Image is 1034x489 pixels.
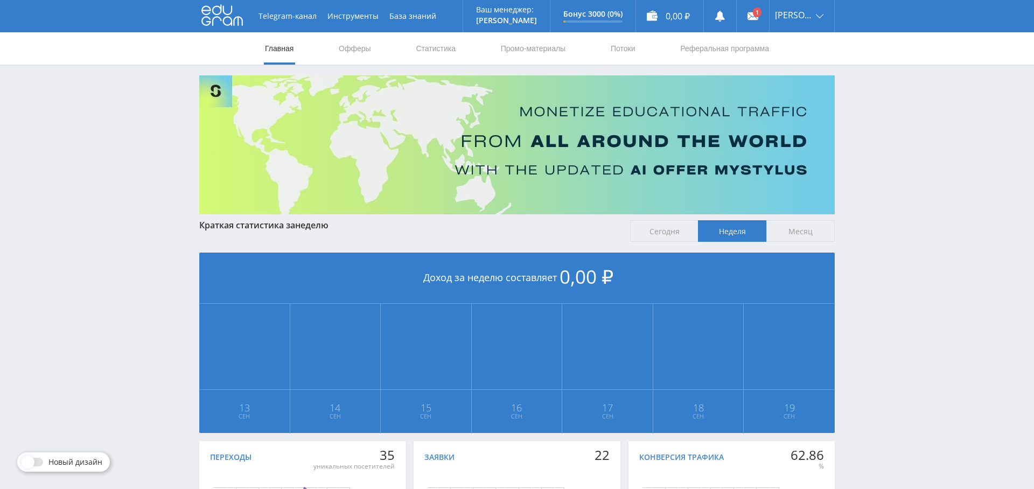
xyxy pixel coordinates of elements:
[476,5,537,14] p: Ваш менеджер:
[313,462,395,471] div: уникальных посетителей
[48,458,102,466] span: Новый дизайн
[415,32,457,65] a: Статистика
[775,11,813,19] span: [PERSON_NAME]
[295,219,329,231] span: неделю
[210,453,251,462] div: Переходы
[563,412,652,421] span: Сен
[630,220,698,242] span: Сегодня
[654,403,743,412] span: 18
[639,453,724,462] div: Конверсия трафика
[199,220,619,230] div: Краткая статистика за
[563,403,652,412] span: 17
[472,403,562,412] span: 16
[791,448,824,463] div: 62.86
[264,32,295,65] a: Главная
[500,32,567,65] a: Промо-материалы
[200,412,289,421] span: Сен
[381,403,471,412] span: 15
[313,448,395,463] div: 35
[291,403,380,412] span: 14
[199,75,835,214] img: Banner
[744,412,834,421] span: Сен
[338,32,372,65] a: Офферы
[654,412,743,421] span: Сен
[381,412,471,421] span: Сен
[560,264,613,289] span: 0,00 ₽
[200,403,289,412] span: 13
[766,220,835,242] span: Месяц
[679,32,770,65] a: Реферальная программа
[563,10,623,18] p: Бонус 3000 (0%)
[744,403,834,412] span: 19
[698,220,766,242] span: Неделя
[476,16,537,25] p: [PERSON_NAME]
[791,462,824,471] div: %
[291,412,380,421] span: Сен
[424,453,455,462] div: Заявки
[199,253,835,304] div: Доход за неделю составляет
[472,412,562,421] span: Сен
[610,32,637,65] a: Потоки
[595,448,610,463] div: 22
